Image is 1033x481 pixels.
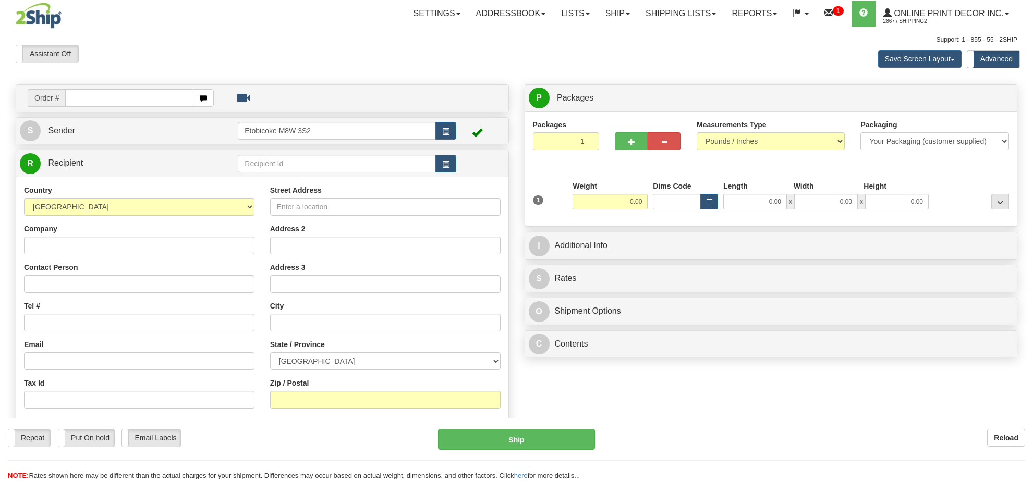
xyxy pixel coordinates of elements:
span: Order # [28,89,65,107]
span: Online Print Decor Inc. [892,9,1004,18]
label: Zip / Postal [270,378,309,388]
label: Email Labels [122,429,180,446]
label: Residential [24,416,63,427]
label: Packaging [860,119,897,130]
span: 1 [533,195,544,205]
a: IAdditional Info [529,235,1014,256]
span: $ [529,268,550,289]
label: Country [24,185,52,195]
a: Ship [598,1,638,27]
label: Length [723,181,748,191]
a: Settings [406,1,468,27]
label: City [270,301,284,311]
button: Reload [987,429,1025,447]
span: 2867 / Shipping2 [883,16,962,27]
label: Recipient Type [270,416,322,427]
label: Company [24,224,57,234]
div: Support: 1 - 855 - 55 - 2SHIP [16,35,1017,44]
a: Addressbook [468,1,554,27]
span: O [529,301,550,322]
a: P Packages [529,88,1014,109]
label: Street Address [270,185,322,195]
span: Recipient [48,158,83,167]
span: P [529,88,550,108]
label: Tel # [24,301,40,311]
span: x [858,194,865,209]
label: Email [24,339,43,350]
input: Enter a location [270,198,501,216]
div: ... [991,194,1009,209]
span: R [20,153,41,174]
a: Lists [553,1,597,27]
span: I [529,236,550,256]
label: Address 2 [270,224,306,234]
label: Advanced [967,51,1019,67]
a: OShipment Options [529,301,1014,322]
a: Reports [724,1,785,27]
label: Address 3 [270,262,306,273]
img: logo2867.jpg [16,3,62,29]
input: Sender Id [238,122,435,140]
label: Assistant Off [16,45,78,62]
iframe: chat widget [1009,187,1032,293]
a: Online Print Decor Inc. 2867 / Shipping2 [876,1,1017,27]
label: Contact Person [24,262,78,273]
a: S Sender [20,120,238,142]
span: Sender [48,126,75,135]
span: C [529,334,550,354]
label: Tax Id [24,378,44,388]
b: Reload [994,434,1018,442]
button: Ship [438,429,594,450]
a: $Rates [529,268,1014,289]
sup: 1 [833,6,844,16]
label: Put On hold [58,429,114,446]
a: Shipping lists [638,1,724,27]
a: R Recipient [20,153,214,174]
label: State / Province [270,339,325,350]
span: x [787,194,794,209]
label: Dims Code [653,181,691,191]
label: Height [864,181,886,191]
label: Weight [573,181,597,191]
label: Save / Update in Address Book [393,416,501,437]
a: 1 [817,1,852,27]
a: CContents [529,334,1014,355]
label: Repeat [8,429,50,446]
span: NOTE: [8,472,29,479]
label: Measurements Type [697,119,767,130]
span: S [20,120,41,141]
button: Save Screen Layout [878,50,962,68]
label: Packages [533,119,567,130]
input: Recipient Id [238,155,435,172]
label: Width [794,181,814,191]
a: here [514,472,528,479]
span: Packages [557,93,593,102]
